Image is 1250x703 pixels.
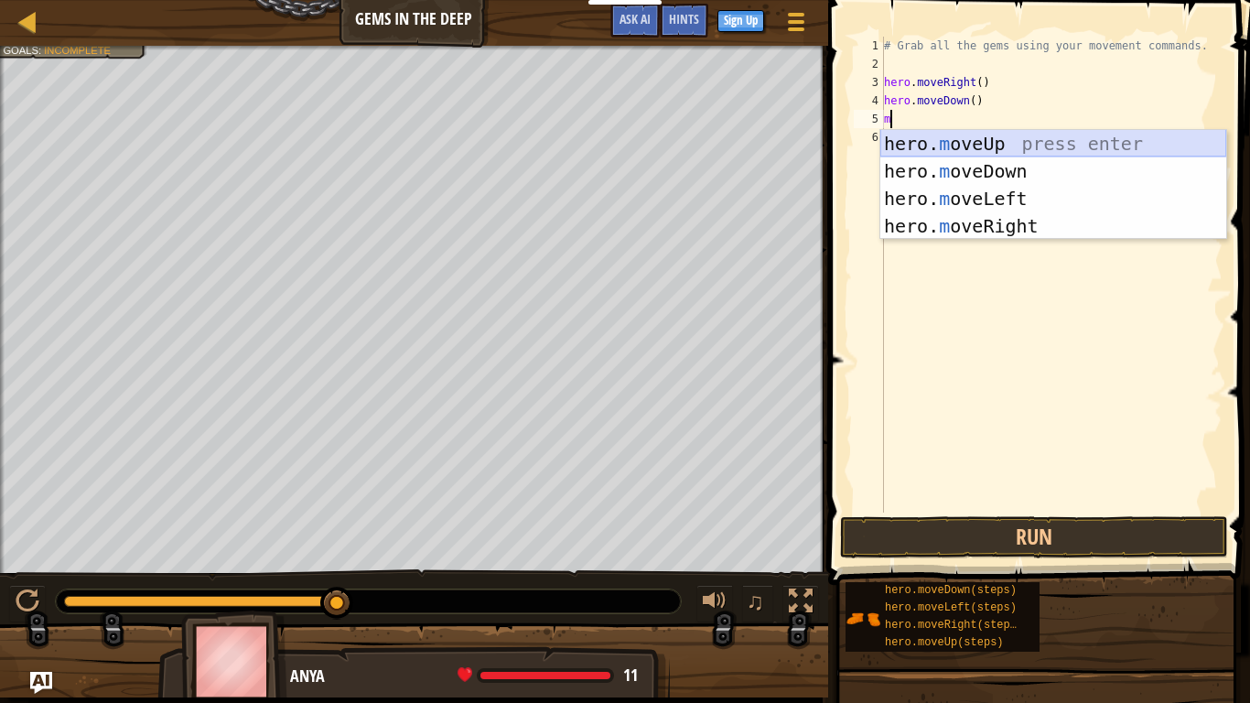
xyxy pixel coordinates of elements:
[846,601,880,636] img: portrait.png
[742,585,773,622] button: ♫
[9,585,46,622] button: Ctrl + P: Pause
[854,92,884,110] div: 4
[854,110,884,128] div: 5
[610,4,660,38] button: Ask AI
[773,4,819,47] button: Show game menu
[885,619,1023,632] span: hero.moveRight(steps)
[885,601,1017,614] span: hero.moveLeft(steps)
[620,10,651,27] span: Ask AI
[782,585,819,622] button: Toggle fullscreen
[746,588,764,615] span: ♫
[458,667,638,684] div: health: 11 / 11
[854,55,884,73] div: 2
[669,10,699,27] span: Hints
[696,585,733,622] button: Adjust volume
[717,10,764,32] button: Sign Up
[623,664,638,687] span: 11
[30,672,52,694] button: Ask AI
[854,128,884,146] div: 6
[885,636,1004,649] span: hero.moveUp(steps)
[840,516,1228,558] button: Run
[854,73,884,92] div: 3
[290,665,652,688] div: Anya
[854,37,884,55] div: 1
[885,584,1017,597] span: hero.moveDown(steps)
